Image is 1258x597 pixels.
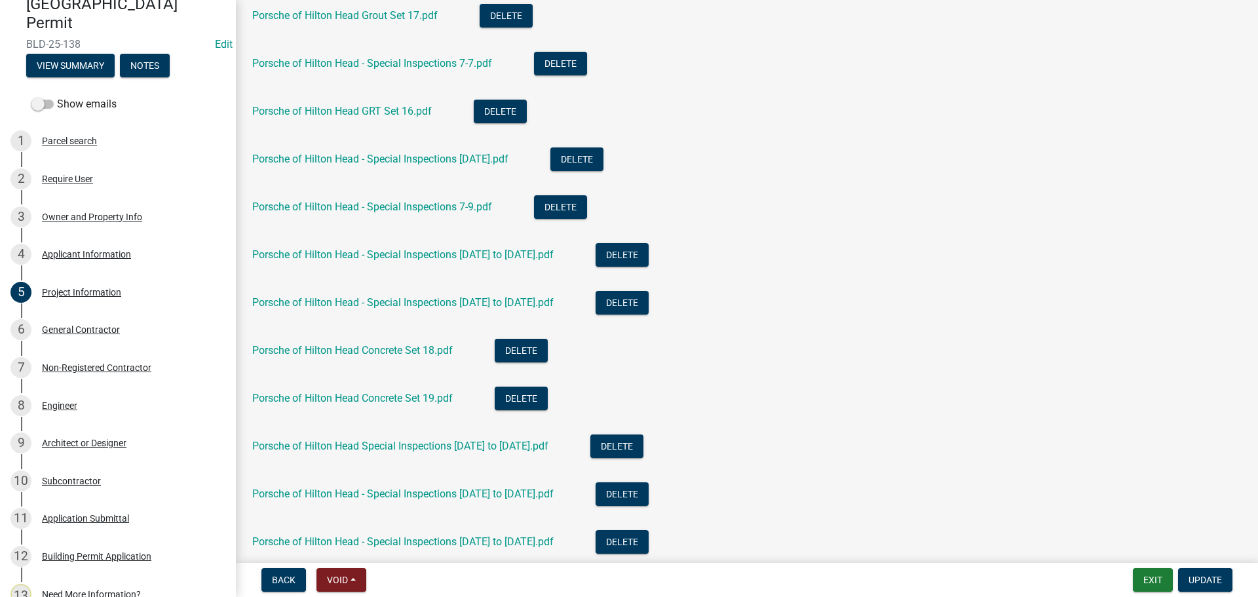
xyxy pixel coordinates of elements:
a: Porsche of Hilton Head - Special Inspections [DATE].pdf [252,153,508,165]
div: General Contractor [42,325,120,334]
button: Back [261,568,306,592]
wm-modal-confirm: Summary [26,61,115,71]
wm-modal-confirm: Delete Document [596,250,649,262]
button: Exit [1133,568,1173,592]
div: Subcontractor [42,476,101,486]
button: Delete [596,243,649,267]
a: Porsche of Hilton Head Special Inspections [DATE] to [DATE].pdf [252,440,548,452]
div: 4 [10,244,31,265]
div: 10 [10,471,31,491]
a: Porsche of Hilton Head - Special Inspections 7-9.pdf [252,201,492,213]
div: Application Submittal [42,514,129,523]
a: Porsche of Hilton Head GRT Set 16.pdf [252,105,432,117]
button: View Summary [26,54,115,77]
div: Parcel search [42,136,97,145]
wm-modal-confirm: Delete Document [596,537,649,549]
span: Void [327,575,348,585]
button: Delete [534,195,587,219]
span: Back [272,575,295,585]
a: Porsche of Hilton Head - Special Inspections [DATE] to [DATE].pdf [252,488,554,500]
wm-modal-confirm: Delete Document [480,10,533,23]
div: Project Information [42,288,121,297]
div: 2 [10,168,31,189]
wm-modal-confirm: Edit Application Number [215,38,233,50]
a: Porsche of Hilton Head - Special Inspections [DATE] to [DATE].pdf [252,248,554,261]
button: Delete [534,52,587,75]
div: 6 [10,319,31,340]
wm-modal-confirm: Delete Document [596,298,649,310]
button: Delete [495,339,548,362]
wm-modal-confirm: Delete Document [550,154,603,166]
a: Porsche of Hilton Head - Special Inspections [DATE] to [DATE].pdf [252,535,554,548]
wm-modal-confirm: Delete Document [534,58,587,71]
a: Edit [215,38,233,50]
button: Void [316,568,366,592]
wm-modal-confirm: Delete Document [596,489,649,501]
wm-modal-confirm: Delete Document [495,393,548,406]
button: Delete [590,434,643,458]
button: Delete [480,4,533,28]
span: Update [1189,575,1222,585]
button: Delete [596,530,649,554]
div: 8 [10,395,31,416]
div: 12 [10,546,31,567]
button: Notes [120,54,170,77]
div: 7 [10,357,31,378]
div: 3 [10,206,31,227]
button: Update [1178,568,1232,592]
a: Porsche of Hilton Head Concrete Set 19.pdf [252,392,453,404]
div: 9 [10,433,31,453]
div: Non-Registered Contractor [42,363,151,372]
div: Require User [42,174,93,183]
div: 1 [10,130,31,151]
a: Porsche of Hilton Head - Special Inspections 7-7.pdf [252,57,492,69]
button: Delete [474,100,527,123]
wm-modal-confirm: Delete Document [474,106,527,119]
button: Delete [550,147,603,171]
button: Delete [596,482,649,506]
label: Show emails [31,96,117,112]
div: 5 [10,282,31,303]
div: Owner and Property Info [42,212,142,221]
div: Building Permit Application [42,552,151,561]
wm-modal-confirm: Delete Document [534,202,587,214]
wm-modal-confirm: Delete Document [590,441,643,453]
a: Porsche of Hilton Head - Special Inspections [DATE] to [DATE].pdf [252,296,554,309]
a: Porsche of Hilton Head Concrete Set 18.pdf [252,344,453,356]
wm-modal-confirm: Notes [120,61,170,71]
a: Porsche of Hilton Head Grout Set 17.pdf [252,9,438,22]
div: Architect or Designer [42,438,126,448]
button: Delete [596,291,649,315]
div: Applicant Information [42,250,131,259]
div: Engineer [42,401,77,410]
button: Delete [495,387,548,410]
div: 11 [10,508,31,529]
span: BLD-25-138 [26,38,210,50]
wm-modal-confirm: Delete Document [495,345,548,358]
